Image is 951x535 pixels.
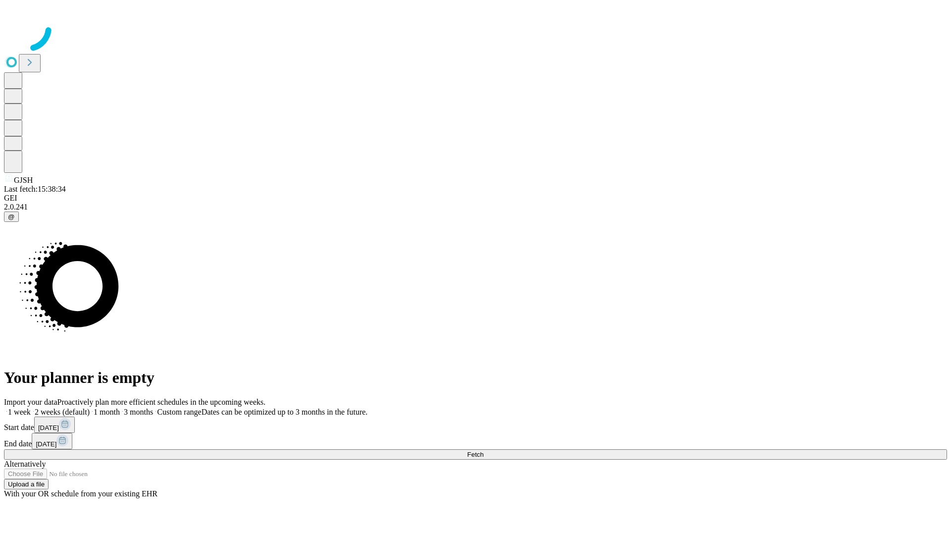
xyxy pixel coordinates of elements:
[94,408,120,416] span: 1 month
[4,398,57,406] span: Import your data
[4,417,947,433] div: Start date
[124,408,153,416] span: 3 months
[202,408,368,416] span: Dates can be optimized up to 3 months in the future.
[32,433,72,449] button: [DATE]
[34,417,75,433] button: [DATE]
[8,213,15,220] span: @
[4,369,947,387] h1: Your planner is empty
[4,449,947,460] button: Fetch
[157,408,201,416] span: Custom range
[38,424,59,431] span: [DATE]
[4,194,947,203] div: GEI
[14,176,33,184] span: GJSH
[57,398,265,406] span: Proactively plan more efficient schedules in the upcoming weeks.
[4,203,947,212] div: 2.0.241
[4,433,947,449] div: End date
[4,212,19,222] button: @
[35,408,90,416] span: 2 weeks (default)
[4,489,158,498] span: With your OR schedule from your existing EHR
[8,408,31,416] span: 1 week
[4,479,49,489] button: Upload a file
[36,440,56,448] span: [DATE]
[4,185,66,193] span: Last fetch: 15:38:34
[467,451,483,458] span: Fetch
[4,460,46,468] span: Alternatively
